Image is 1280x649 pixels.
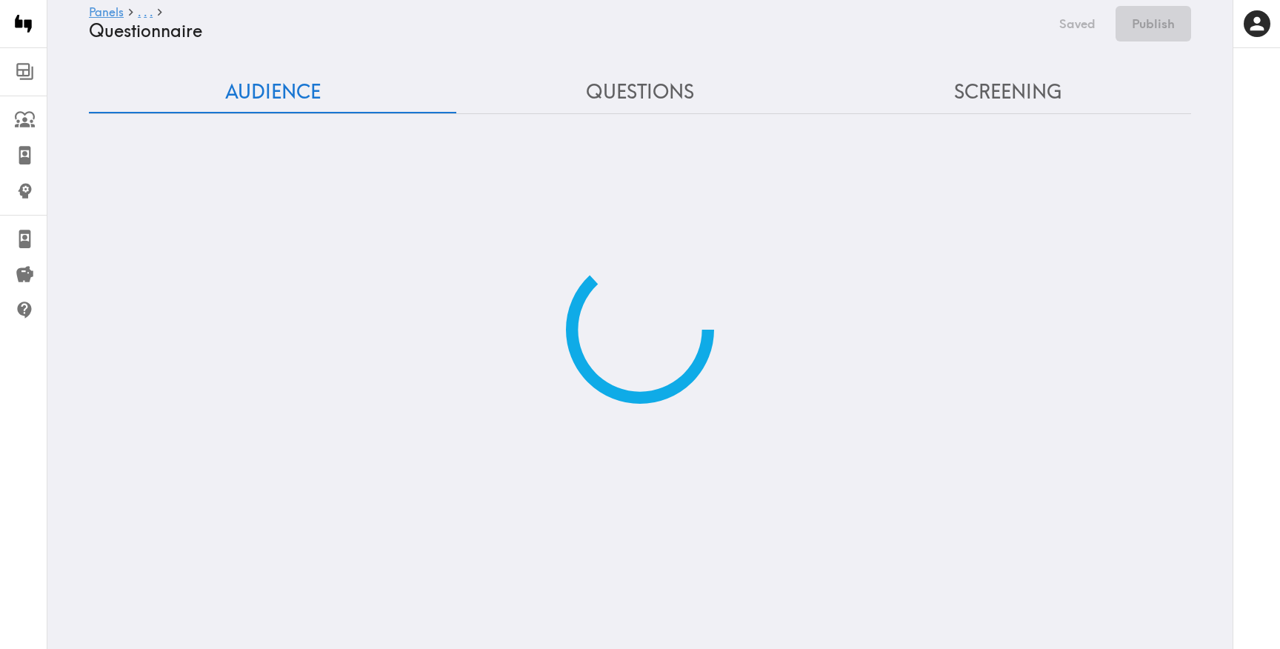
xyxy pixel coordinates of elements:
img: Instapanel [9,9,39,39]
h4: Questionnaire [89,20,1039,41]
span: . [144,4,147,19]
button: Questions [456,71,824,113]
span: . [150,4,153,19]
div: Questionnaire Audience/Questions/Screening Tab Navigation [89,71,1191,113]
a: ... [138,6,153,20]
button: Screening [824,71,1191,113]
button: Audience [89,71,456,113]
span: . [138,4,141,19]
a: Panels [89,6,124,20]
